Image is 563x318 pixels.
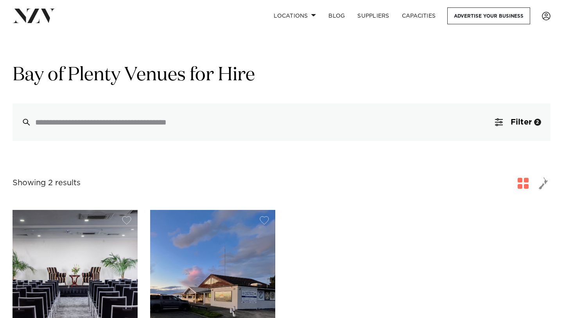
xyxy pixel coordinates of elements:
[267,7,322,24] a: Locations
[534,119,541,126] div: 2
[13,177,81,189] div: Showing 2 results
[13,63,550,88] h1: Bay of Plenty Venues for Hire
[447,7,530,24] a: Advertise your business
[511,118,532,126] span: Filter
[396,7,442,24] a: Capacities
[351,7,395,24] a: SUPPLIERS
[13,9,55,23] img: nzv-logo.png
[486,103,550,141] button: Filter2
[322,7,351,24] a: BLOG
